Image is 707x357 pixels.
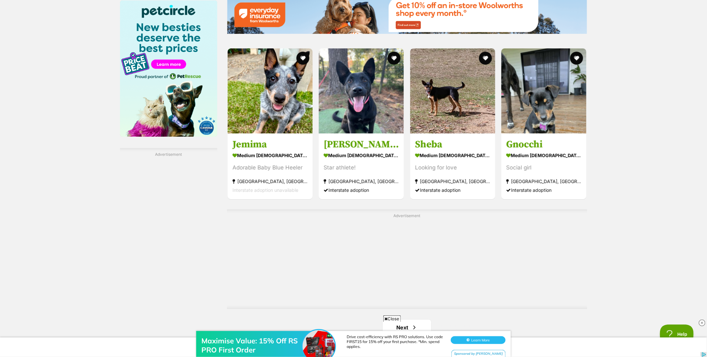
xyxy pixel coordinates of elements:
[233,177,308,185] strong: [GEOGRAPHIC_DATA], [GEOGRAPHIC_DATA]
[415,138,490,150] h3: Sheba
[415,177,490,185] strong: [GEOGRAPHIC_DATA], [GEOGRAPHIC_DATA]
[233,150,308,160] strong: medium [DEMOGRAPHIC_DATA] Dog
[347,16,444,31] div: Drive cost-efficiency with RS PRO solutions. Use code FIRST15 for 15% off your first purchase. *M...
[228,48,313,133] img: Jemima - Australian Cattle Dog
[233,187,298,192] span: Interstate adoption unavailable
[383,315,401,322] span: Close
[506,177,581,185] strong: [GEOGRAPHIC_DATA], [GEOGRAPHIC_DATA]
[201,18,305,36] div: Maximise Value: 15% Off RS PRO First Order
[324,177,399,185] strong: [GEOGRAPHIC_DATA], [GEOGRAPHIC_DATA]
[699,320,705,326] img: close_rtb.svg
[250,221,564,302] iframe: Advertisement
[415,163,490,172] div: Looking for love
[410,48,495,133] img: Sheba - Australian Kelpie Dog
[479,52,492,65] button: favourite
[451,32,506,40] div: Sponsored by [PERSON_NAME]
[506,138,581,150] h3: Gnocchi
[296,52,309,65] button: favourite
[324,138,399,150] h3: [PERSON_NAME]
[324,150,399,160] strong: medium [DEMOGRAPHIC_DATA] Dog
[506,185,581,194] div: Interstate adoption
[233,138,308,150] h3: Jemima
[120,0,217,137] img: Pet Circle promo banner
[570,52,583,65] button: favourite
[324,163,399,172] div: Star athlete!
[227,209,587,309] div: Advertisement
[319,48,404,133] img: Lucy - Australian Kelpie Dog
[506,150,581,160] strong: medium [DEMOGRAPHIC_DATA] Dog
[303,12,335,44] img: Maximise Value: 15% Off RS PRO First Order
[233,163,308,172] div: Adorable Baby Blue Heeler
[501,133,586,199] a: Gnocchi medium [DEMOGRAPHIC_DATA] Dog Social girl [GEOGRAPHIC_DATA], [GEOGRAPHIC_DATA] Interstate...
[388,52,401,65] button: favourite
[415,150,490,160] strong: medium [DEMOGRAPHIC_DATA] Dog
[451,18,506,26] button: Learn More
[506,163,581,172] div: Social girl
[501,48,586,133] img: Gnocchi - Australian Cattle Dog x Australian Kelpie Dog
[324,185,399,194] div: Interstate adoption
[415,185,490,194] div: Interstate adoption
[228,133,313,199] a: Jemima medium [DEMOGRAPHIC_DATA] Dog Adorable Baby Blue Heeler [GEOGRAPHIC_DATA], [GEOGRAPHIC_DAT...
[410,133,495,199] a: Sheba medium [DEMOGRAPHIC_DATA] Dog Looking for love [GEOGRAPHIC_DATA], [GEOGRAPHIC_DATA] Interst...
[319,133,404,199] a: [PERSON_NAME] medium [DEMOGRAPHIC_DATA] Dog Star athlete! [GEOGRAPHIC_DATA], [GEOGRAPHIC_DATA] In...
